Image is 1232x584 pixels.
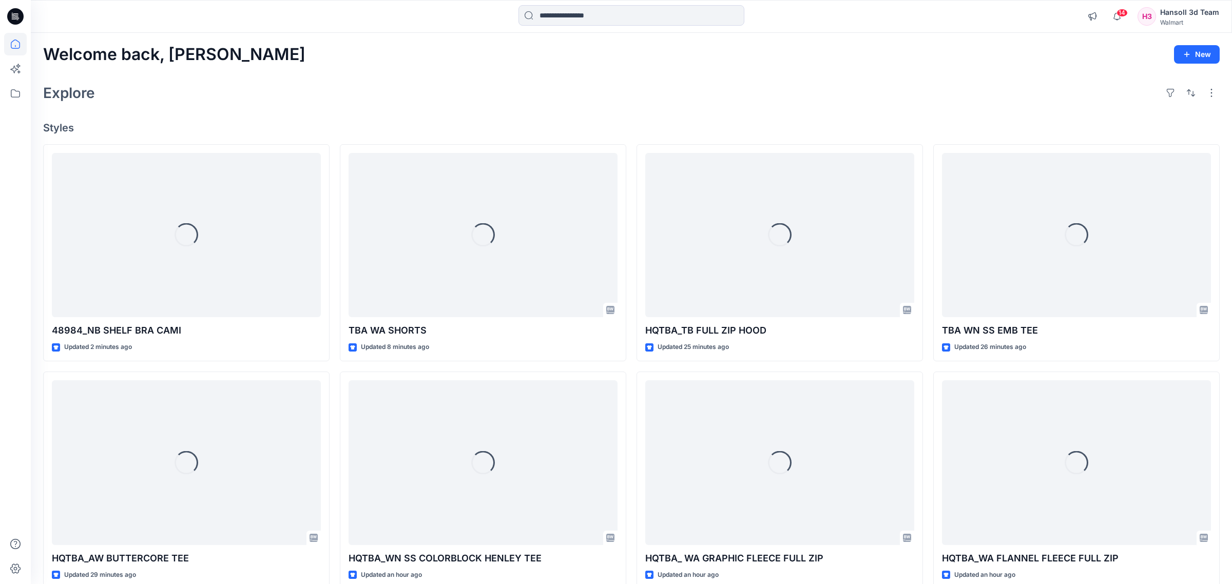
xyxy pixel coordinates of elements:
[1174,45,1220,64] button: New
[1116,9,1128,17] span: 14
[64,570,136,580] p: Updated 29 minutes ago
[645,323,914,338] p: HQTBA_TB FULL ZIP HOOD
[349,323,618,338] p: TBA WA SHORTS
[43,85,95,101] h2: Explore
[645,551,914,566] p: HQTBA_ WA GRAPHIC FLEECE FULL ZIP
[52,323,321,338] p: 48984_NB SHELF BRA CAMI
[658,342,729,353] p: Updated 25 minutes ago
[52,551,321,566] p: HQTBA_AW BUTTERCORE TEE
[361,342,429,353] p: Updated 8 minutes ago
[1138,7,1156,26] div: H3
[942,323,1211,338] p: TBA WN SS EMB TEE
[349,551,618,566] p: HQTBA_WN SS COLORBLOCK HENLEY TEE
[43,45,305,64] h2: Welcome back, [PERSON_NAME]
[1160,18,1219,26] div: Walmart
[942,551,1211,566] p: HQTBA_WA FLANNEL FLEECE FULL ZIP
[43,122,1220,134] h4: Styles
[64,342,132,353] p: Updated 2 minutes ago
[954,342,1026,353] p: Updated 26 minutes ago
[361,570,422,580] p: Updated an hour ago
[658,570,719,580] p: Updated an hour ago
[1160,6,1219,18] div: Hansoll 3d Team
[954,570,1015,580] p: Updated an hour ago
